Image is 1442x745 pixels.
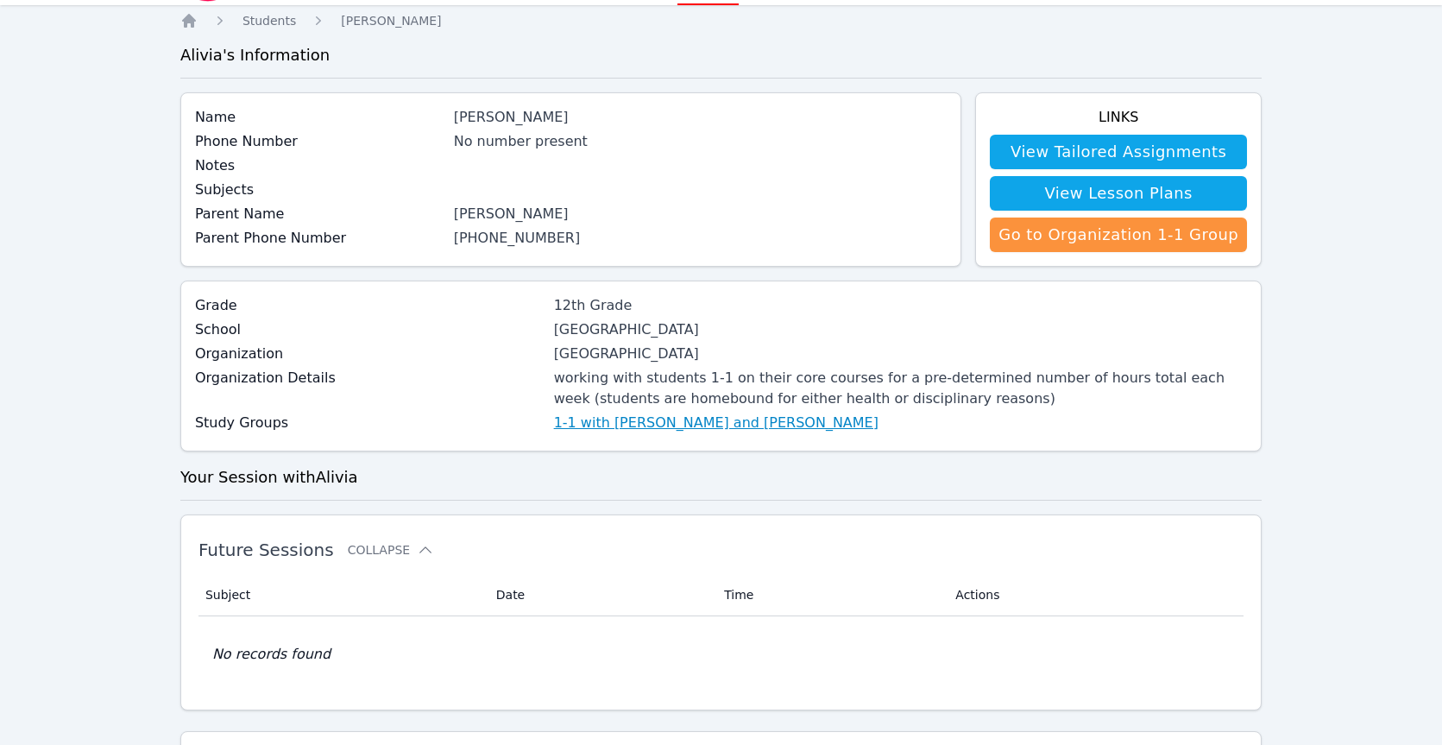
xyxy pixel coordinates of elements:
[195,413,544,433] label: Study Groups
[195,295,544,316] label: Grade
[195,131,444,152] label: Phone Number
[554,368,1248,409] div: working with students 1-1 on their core courses for a pre-determined number of hours total each w...
[554,319,1248,340] div: [GEOGRAPHIC_DATA]
[341,12,441,29] a: [PERSON_NAME]
[195,319,544,340] label: School
[180,12,1262,29] nav: Breadcrumb
[486,574,714,616] th: Date
[242,14,296,28] span: Students
[180,43,1262,67] h3: Alivia 's Information
[198,616,1244,692] td: No records found
[454,230,581,246] a: [PHONE_NUMBER]
[990,135,1247,169] a: View Tailored Assignments
[195,155,444,176] label: Notes
[198,574,486,616] th: Subject
[454,107,948,128] div: [PERSON_NAME]
[195,368,544,388] label: Organization Details
[990,176,1247,211] a: View Lesson Plans
[195,344,544,364] label: Organization
[242,12,296,29] a: Students
[198,540,334,560] span: Future Sessions
[990,218,1247,252] a: Go to Organization 1-1 Group
[990,107,1247,128] h4: Links
[195,180,444,200] label: Subjects
[341,14,441,28] span: [PERSON_NAME]
[714,574,945,616] th: Time
[454,204,948,224] div: [PERSON_NAME]
[195,107,444,128] label: Name
[195,228,444,249] label: Parent Phone Number
[945,574,1244,616] th: Actions
[554,413,878,433] a: 1-1 with [PERSON_NAME] and [PERSON_NAME]
[348,541,434,559] button: Collapse
[195,204,444,224] label: Parent Name
[554,344,1248,364] div: [GEOGRAPHIC_DATA]
[180,465,1262,489] h3: Your Session with Alivia
[554,295,1248,316] div: 12th Grade
[454,131,948,152] div: No number present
